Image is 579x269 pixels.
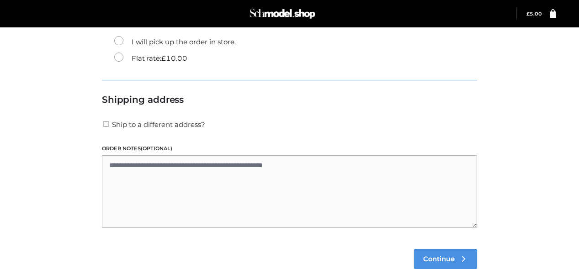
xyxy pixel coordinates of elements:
span: £ [161,54,166,63]
span: (optional) [141,145,172,152]
bdi: 5.00 [526,11,542,17]
span: £ [526,11,530,17]
span: Continue [423,255,455,263]
span: Ship to a different address? [112,120,205,129]
label: Order notes [102,144,477,153]
a: £5.00 [526,11,542,17]
a: Continue [414,249,477,269]
h3: Shipping address [102,94,477,105]
input: Ship to a different address? [102,121,110,127]
label: Flat rate: [114,53,187,64]
img: Schmodel Admin 964 [248,5,317,23]
label: I will pick up the order in store. [114,36,236,48]
bdi: 10.00 [161,54,187,63]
